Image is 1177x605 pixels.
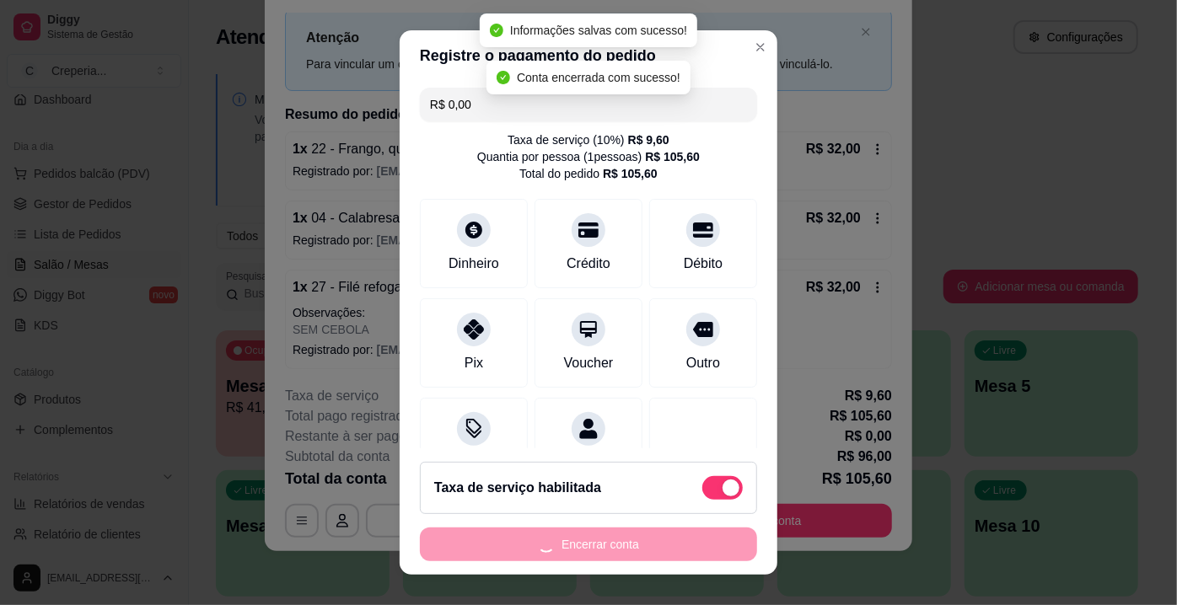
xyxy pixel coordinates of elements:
button: Close [747,34,774,61]
div: R$ 9,60 [628,131,669,148]
div: R$ 105,60 [603,165,658,182]
h2: Taxa de serviço habilitada [434,478,601,498]
div: Dinheiro [449,254,499,274]
span: check-circle [497,71,510,84]
div: R$ 105,60 [645,148,700,165]
span: Conta encerrada com sucesso! [517,71,680,84]
div: Pix [465,353,483,373]
input: Ex.: hambúrguer de cordeiro [430,88,747,121]
span: check-circle [490,24,503,37]
div: Débito [684,254,723,274]
span: Informações salvas com sucesso! [510,24,687,37]
div: Quantia por pessoa ( 1 pessoas) [477,148,700,165]
div: Crédito [567,254,610,274]
div: Voucher [564,353,614,373]
div: Taxa de serviço ( 10 %) [508,131,669,148]
div: Outro [686,353,720,373]
header: Registre o pagamento do pedido [400,30,777,81]
div: Total do pedido [519,165,658,182]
